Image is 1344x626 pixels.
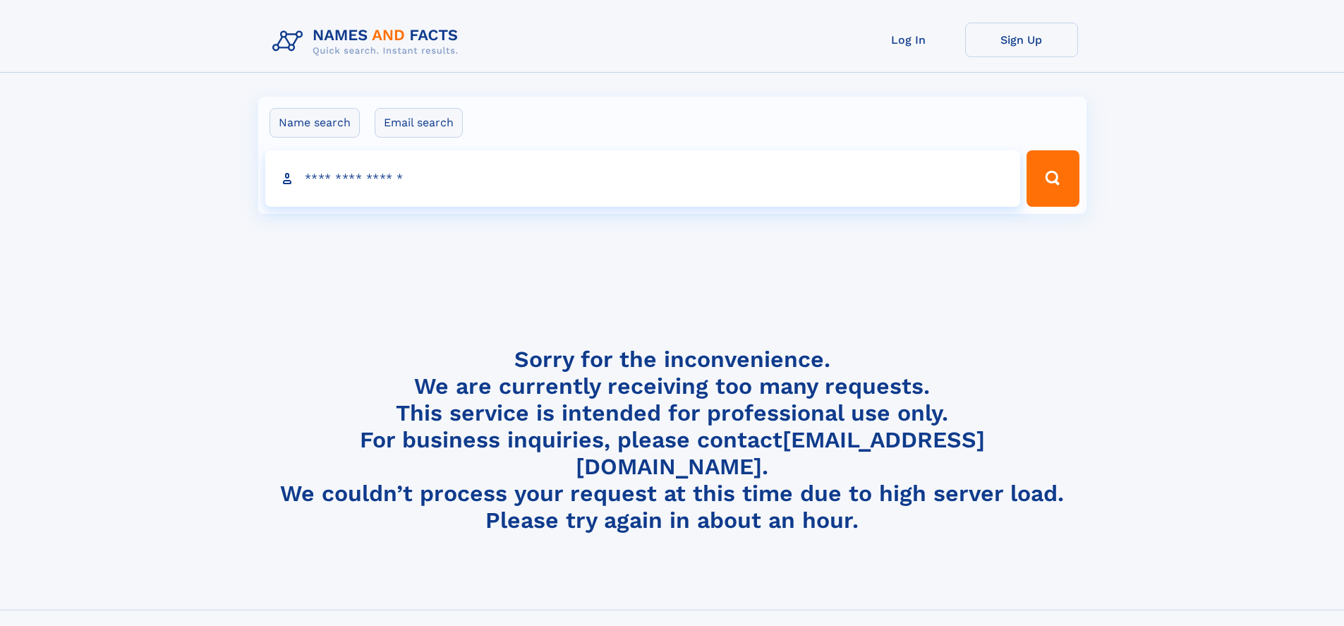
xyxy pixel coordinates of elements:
[965,23,1078,57] a: Sign Up
[270,108,360,138] label: Name search
[267,346,1078,534] h4: Sorry for the inconvenience. We are currently receiving too many requests. This service is intend...
[375,108,463,138] label: Email search
[852,23,965,57] a: Log In
[265,150,1021,207] input: search input
[1027,150,1079,207] button: Search Button
[267,23,470,61] img: Logo Names and Facts
[576,426,985,480] a: [EMAIL_ADDRESS][DOMAIN_NAME]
